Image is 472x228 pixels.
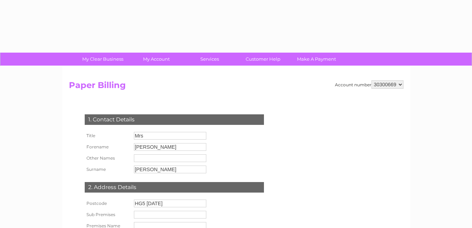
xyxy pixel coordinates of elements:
[83,209,132,220] th: Sub Premises
[74,53,132,66] a: My Clear Business
[335,80,403,89] div: Account number
[127,53,185,66] a: My Account
[83,130,132,141] th: Title
[181,53,239,66] a: Services
[69,80,403,94] h2: Paper Billing
[287,53,345,66] a: Make A Payment
[83,164,132,175] th: Surname
[83,198,132,209] th: Postcode
[83,153,132,164] th: Other Names
[234,53,292,66] a: Customer Help
[85,114,264,125] div: 1. Contact Details
[83,141,132,153] th: Forename
[85,182,264,193] div: 2. Address Details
